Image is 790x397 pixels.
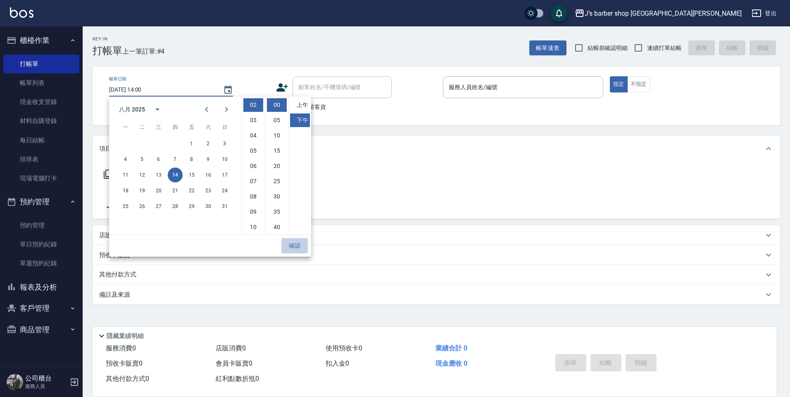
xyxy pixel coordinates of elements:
[3,30,79,51] button: 櫃檯作業
[243,129,263,142] li: 4 hours
[243,144,263,158] li: 5 hours
[106,344,136,352] span: 服務消費 0
[3,111,79,130] a: 材料自購登錄
[10,7,33,18] img: Logo
[435,344,467,352] span: 業績合計 0
[529,40,566,56] button: 帳單速查
[326,344,362,352] span: 使用預收卡 0
[435,359,467,367] span: 現金應收 0
[242,97,265,234] ul: Select hours
[148,99,167,119] button: calendar view is open, switch to year view
[135,183,150,198] button: 19
[243,98,263,112] li: 2 hours
[217,152,232,167] button: 10
[281,238,308,253] button: 確認
[99,270,140,279] p: 其他付款方式
[151,168,166,182] button: 13
[184,183,199,198] button: 22
[243,159,263,173] li: 6 hours
[151,152,166,167] button: 6
[647,44,682,52] span: 連續打單結帳
[267,144,287,158] li: 15 minutes
[93,45,122,57] h3: 打帳單
[168,183,183,198] button: 21
[184,119,199,135] span: 星期五
[106,375,149,383] span: 其他付款方式 0
[585,8,742,19] div: J’s barber shop [GEOGRAPHIC_DATA][PERSON_NAME]
[118,152,133,167] button: 4
[216,359,252,367] span: 會員卡販賣 0
[135,119,150,135] span: 星期二
[217,168,232,182] button: 17
[243,205,263,219] li: 9 hours
[3,298,79,319] button: 客戶管理
[748,6,780,21] button: 登出
[118,119,133,135] span: 星期一
[216,375,259,383] span: 紅利點數折抵 0
[151,199,166,214] button: 27
[243,220,263,234] li: 10 hours
[610,76,628,92] button: 指定
[3,92,79,111] a: 現金收支登錄
[627,76,650,92] button: 不指定
[135,168,150,182] button: 12
[290,98,310,112] li: 上午
[106,359,143,367] span: 預收卡販賣 0
[571,5,745,22] button: J’s barber shop [GEOGRAPHIC_DATA][PERSON_NAME]
[184,199,199,214] button: 29
[3,235,79,254] a: 單日預約紀錄
[3,169,79,188] a: 現場電腦打卡
[151,119,166,135] span: 星期三
[99,144,124,153] p: 項目消費
[551,5,567,21] button: save
[184,168,199,182] button: 15
[218,80,238,100] button: Choose date, selected date is 2025-08-14
[3,319,79,340] button: 商品管理
[93,135,780,162] div: 項目消費
[267,190,287,203] li: 30 minutes
[201,199,216,214] button: 30
[118,183,133,198] button: 18
[99,231,124,240] p: 店販銷售
[93,36,122,42] h2: Key In
[7,374,23,390] img: Person
[217,183,232,198] button: 24
[217,199,232,214] button: 31
[119,105,145,114] div: 八月 2025
[118,199,133,214] button: 25
[3,150,79,169] a: 排班表
[168,168,183,182] button: 14
[168,199,183,214] button: 28
[290,113,310,127] li: 下午
[267,175,287,188] li: 25 minutes
[184,152,199,167] button: 8
[3,254,79,273] a: 單週預約紀錄
[109,76,126,82] label: 帳單日期
[265,97,288,234] ul: Select minutes
[267,220,287,234] li: 40 minutes
[201,183,216,198] button: 23
[217,136,232,151] button: 3
[135,152,150,167] button: 5
[93,285,780,305] div: 備註及來源
[197,99,217,119] button: Previous month
[3,131,79,150] a: 每日結帳
[122,46,165,57] span: 上一筆訂單:#4
[99,291,130,299] p: 備註及來源
[201,136,216,151] button: 2
[93,225,780,245] div: 店販銷售
[243,175,263,188] li: 7 hours
[107,332,144,340] p: 隱藏業績明細
[243,190,263,203] li: 8 hours
[168,119,183,135] span: 星期四
[93,265,780,285] div: 其他付款方式
[3,216,79,235] a: 預約管理
[99,251,130,260] p: 預收卡販賣
[288,97,311,234] ul: Select meridiem
[25,383,67,390] p: 服務人員
[109,83,215,97] input: YYYY/MM/DD hh:mm
[267,98,287,112] li: 0 minutes
[3,73,79,92] a: 帳單列表
[217,119,232,135] span: 星期日
[135,199,150,214] button: 26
